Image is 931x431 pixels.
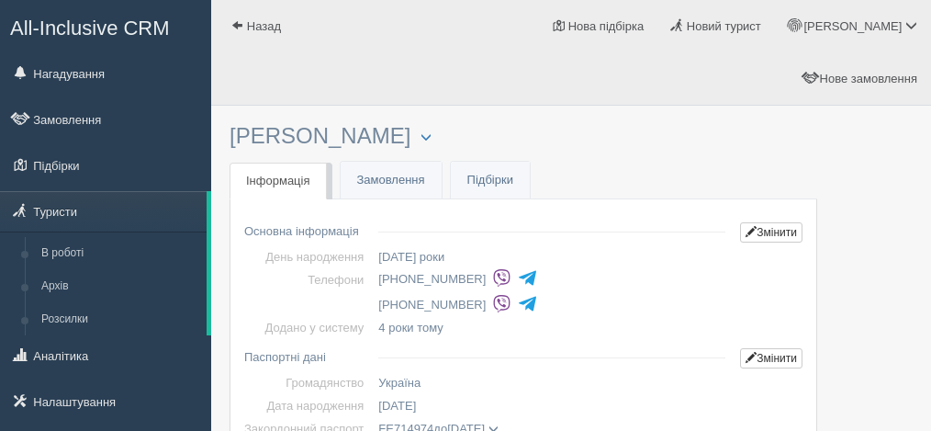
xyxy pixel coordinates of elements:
[518,294,537,313] img: telegram-colored-4375108.svg
[791,52,931,105] a: Нове замовлення
[371,371,733,394] td: Україна
[451,162,530,199] a: Підбірки
[33,237,207,270] a: В роботі
[230,163,327,200] a: Інформація
[740,348,802,369] a: Змінити
[244,213,371,245] td: Основна інформація
[33,303,207,336] a: Розсилки
[1,1,210,51] a: All-Inclusive CRM
[371,245,733,268] td: [DATE] роки
[492,268,511,288] img: viber-colored.svg
[244,268,371,316] td: Телефони
[246,174,310,187] span: Інформація
[244,339,371,371] td: Паспортні дані
[687,19,761,33] span: Новий турист
[230,124,817,149] h3: [PERSON_NAME]
[378,399,416,413] span: [DATE]
[568,19,645,33] span: Нова підбірка
[244,245,371,268] td: День народження
[341,162,442,199] a: Замовлення
[740,222,802,243] a: Змінити
[803,19,902,33] span: [PERSON_NAME]
[518,268,537,288] img: telegram-colored-4375108.svg
[492,294,511,313] img: viber-colored.svg
[33,270,207,303] a: Архів
[244,371,371,394] td: Громадянство
[820,72,917,85] span: Нове замовлення
[378,267,733,292] li: [PHONE_NUMBER]
[244,394,371,417] td: Дата народження
[244,316,371,339] td: Додано у систему
[247,19,281,33] span: Назад
[378,292,733,318] li: [PHONE_NUMBER]
[378,321,443,335] span: 4 роки тому
[10,17,170,40] span: All-Inclusive CRM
